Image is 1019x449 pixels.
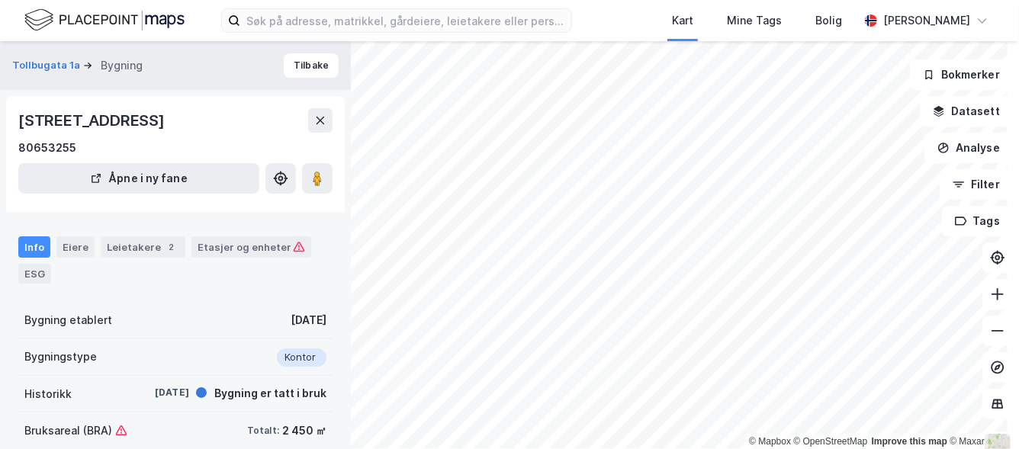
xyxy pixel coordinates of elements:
input: Søk på adresse, matrikkel, gårdeiere, leietakere eller personer [240,9,571,32]
div: Eiere [56,236,95,258]
div: 80653255 [18,139,76,157]
div: [DATE] [291,311,326,329]
div: Historikk [24,385,72,403]
div: [STREET_ADDRESS] [18,108,168,133]
div: Bygning etablert [24,311,112,329]
button: Datasett [920,96,1013,127]
div: Bolig [815,11,842,30]
button: Tollbugata 1a [12,58,83,73]
div: 2 450 ㎡ [282,422,326,440]
button: Åpne i ny fane [18,163,259,194]
div: Etasjer og enheter [198,240,305,254]
a: Mapbox [749,436,791,447]
div: Mine Tags [727,11,782,30]
button: Filter [940,169,1013,200]
div: 2 [164,239,179,255]
img: logo.f888ab2527a4732fd821a326f86c7f29.svg [24,7,185,34]
div: Bygningstype [24,348,97,366]
iframe: Chat Widget [943,376,1019,449]
div: [PERSON_NAME] [883,11,970,30]
div: Bruksareal (BRA) [24,422,127,440]
div: ESG [18,264,51,284]
button: Analyse [924,133,1013,163]
a: OpenStreetMap [794,436,868,447]
button: Bokmerker [910,59,1013,90]
button: Tilbake [284,53,339,78]
div: Totalt: [247,425,279,437]
div: Bygning er tatt i bruk [214,384,326,402]
div: Bygning [101,56,143,75]
div: Info [18,236,50,258]
div: Kart [672,11,693,30]
div: [DATE] [128,386,189,399]
button: Tags [942,206,1013,236]
a: Improve this map [872,436,947,447]
div: Leietakere [101,236,185,258]
div: Kontrollprogram for chat [943,376,1019,449]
